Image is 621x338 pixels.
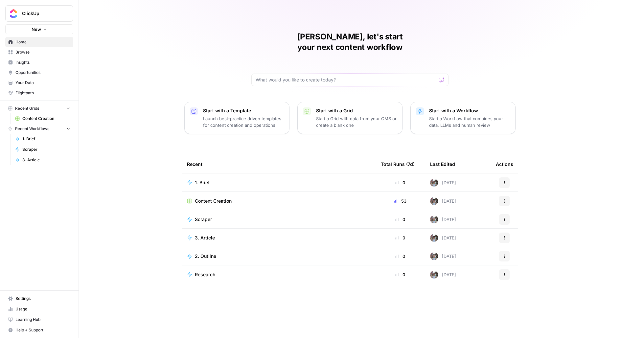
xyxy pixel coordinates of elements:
button: Recent Workflows [5,124,73,134]
a: Research [187,271,370,278]
a: Usage [5,304,73,314]
span: Research [195,271,215,278]
h1: [PERSON_NAME], let's start your next content workflow [251,32,448,53]
div: [DATE] [430,215,456,223]
a: 3. Article [12,155,73,165]
span: 3. Article [195,235,215,241]
span: Insights [15,59,70,65]
button: Workspace: ClickUp [5,5,73,22]
a: 1. Brief [12,134,73,144]
p: Start a Workflow that combines your data, LLMs and human review [429,115,510,128]
span: Your Data [15,80,70,86]
span: 3. Article [22,157,70,163]
span: Recent Workflows [15,126,49,132]
a: Your Data [5,78,73,88]
span: Settings [15,296,70,302]
span: Scraper [22,146,70,152]
span: Help + Support [15,327,70,333]
p: Start a Grid with data from your CMS or create a blank one [316,115,397,128]
button: Start with a GridStart a Grid with data from your CMS or create a blank one [297,102,402,134]
div: [DATE] [430,271,456,279]
div: [DATE] [430,252,456,260]
span: New [32,26,41,33]
div: [DATE] [430,179,456,187]
p: Start with a Grid [316,107,397,114]
p: Start with a Workflow [429,107,510,114]
a: Settings [5,293,73,304]
span: Scraper [195,216,212,223]
div: 53 [381,198,420,204]
input: What would you like to create today? [256,77,436,83]
img: a2mlt6f1nb2jhzcjxsuraj5rj4vi [430,271,438,279]
span: Content Creation [195,198,232,204]
span: 2. Outline [195,253,216,259]
span: Flightpath [15,90,70,96]
a: Flightpath [5,88,73,98]
img: a2mlt6f1nb2jhzcjxsuraj5rj4vi [430,234,438,242]
a: Scraper [12,144,73,155]
div: [DATE] [430,234,456,242]
a: Learning Hub [5,314,73,325]
button: Help + Support [5,325,73,335]
span: 1. Brief [22,136,70,142]
button: Recent Grids [5,103,73,113]
a: 3. Article [187,235,370,241]
a: Browse [5,47,73,57]
span: Home [15,39,70,45]
a: Home [5,37,73,47]
div: Last Edited [430,155,455,173]
button: Start with a WorkflowStart a Workflow that combines your data, LLMs and human review [410,102,516,134]
div: 0 [381,271,420,278]
span: Content Creation [22,116,70,122]
div: [DATE] [430,197,456,205]
div: Actions [496,155,513,173]
a: Opportunities [5,67,73,78]
span: ClickUp [22,10,62,17]
div: Total Runs (7d) [381,155,415,173]
div: Recent [187,155,370,173]
p: Launch best-practice driven templates for content creation and operations [203,115,284,128]
img: ClickUp Logo [8,8,19,19]
div: 0 [381,216,420,223]
p: Start with a Template [203,107,284,114]
span: Recent Grids [15,105,39,111]
img: a2mlt6f1nb2jhzcjxsuraj5rj4vi [430,215,438,223]
img: a2mlt6f1nb2jhzcjxsuraj5rj4vi [430,197,438,205]
span: Opportunities [15,70,70,76]
span: Usage [15,306,70,312]
img: a2mlt6f1nb2jhzcjxsuraj5rj4vi [430,252,438,260]
span: Browse [15,49,70,55]
span: Learning Hub [15,317,70,323]
div: 0 [381,253,420,259]
a: Content Creation [12,113,73,124]
span: 1. Brief [195,179,210,186]
a: Scraper [187,216,370,223]
a: 2. Outline [187,253,370,259]
button: Start with a TemplateLaunch best-practice driven templates for content creation and operations [184,102,289,134]
a: Content Creation [187,198,370,204]
img: a2mlt6f1nb2jhzcjxsuraj5rj4vi [430,179,438,187]
a: Insights [5,57,73,68]
button: New [5,24,73,34]
div: 0 [381,235,420,241]
a: 1. Brief [187,179,370,186]
div: 0 [381,179,420,186]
